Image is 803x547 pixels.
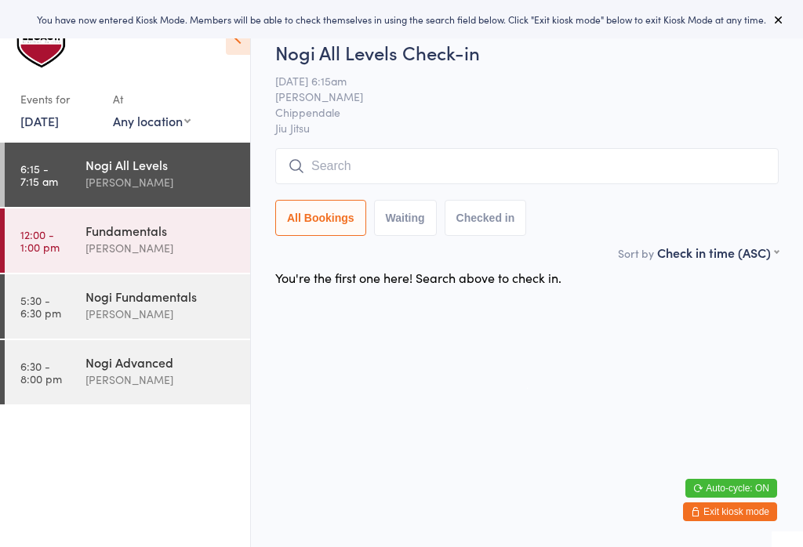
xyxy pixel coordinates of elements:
div: [PERSON_NAME] [85,371,237,389]
a: 6:15 -7:15 amNogi All Levels[PERSON_NAME] [5,143,250,207]
h2: Nogi All Levels Check-in [275,39,779,65]
div: Nogi Advanced [85,353,237,371]
button: Exit kiosk mode [683,502,777,521]
time: 12:00 - 1:00 pm [20,228,60,253]
div: Nogi All Levels [85,156,237,173]
div: Check in time (ASC) [657,244,779,261]
a: 12:00 -1:00 pmFundamentals[PERSON_NAME] [5,208,250,273]
span: Jiu Jitsu [275,120,779,136]
div: [PERSON_NAME] [85,305,237,323]
button: Checked in [445,200,527,236]
span: [PERSON_NAME] [275,89,754,104]
time: 6:30 - 8:00 pm [20,360,62,385]
div: Fundamentals [85,222,237,239]
a: 5:30 -6:30 pmNogi Fundamentals[PERSON_NAME] [5,274,250,339]
input: Search [275,148,779,184]
label: Sort by [618,245,654,261]
div: Nogi Fundamentals [85,288,237,305]
a: 6:30 -8:00 pmNogi Advanced[PERSON_NAME] [5,340,250,404]
button: All Bookings [275,200,366,236]
div: Any location [113,112,191,129]
div: You have now entered Kiosk Mode. Members will be able to check themselves in using the search fie... [25,13,778,26]
button: Waiting [374,200,437,236]
div: Events for [20,86,97,112]
time: 5:30 - 6:30 pm [20,294,61,319]
img: Legacy Brazilian Jiu Jitsu [16,12,71,71]
button: Auto-cycle: ON [685,479,777,498]
div: At [113,86,191,112]
div: [PERSON_NAME] [85,173,237,191]
a: [DATE] [20,112,59,129]
time: 6:15 - 7:15 am [20,162,58,187]
div: [PERSON_NAME] [85,239,237,257]
span: [DATE] 6:15am [275,73,754,89]
div: You're the first one here! Search above to check in. [275,269,561,286]
span: Chippendale [275,104,754,120]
